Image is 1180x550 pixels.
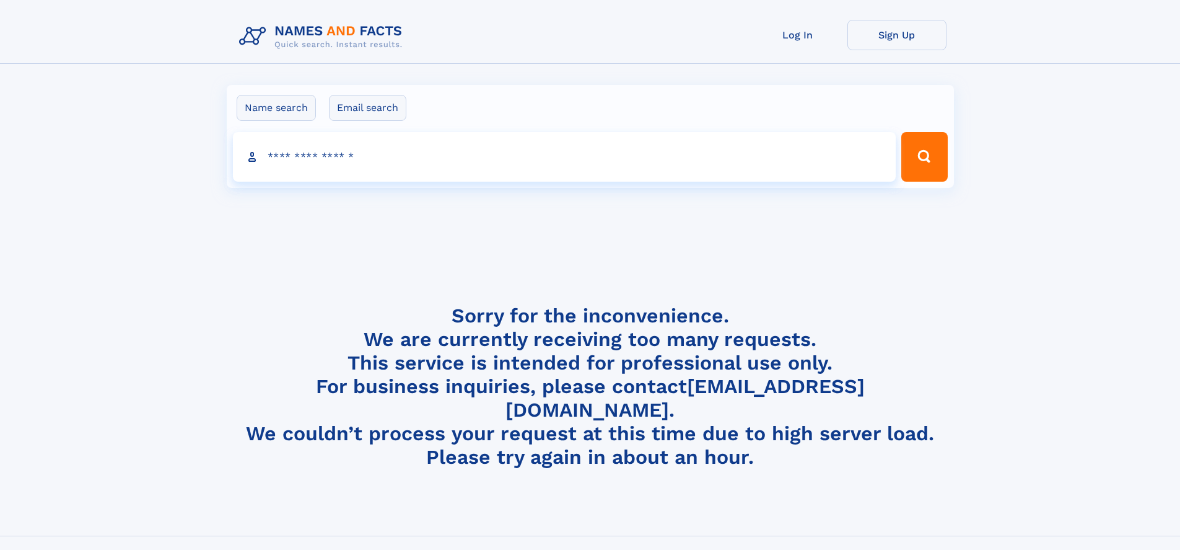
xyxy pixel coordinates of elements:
[233,132,896,182] input: search input
[505,375,865,422] a: [EMAIL_ADDRESS][DOMAIN_NAME]
[234,304,946,469] h4: Sorry for the inconvenience. We are currently receiving too many requests. This service is intend...
[237,95,316,121] label: Name search
[234,20,413,53] img: Logo Names and Facts
[748,20,847,50] a: Log In
[329,95,406,121] label: Email search
[901,132,947,182] button: Search Button
[847,20,946,50] a: Sign Up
